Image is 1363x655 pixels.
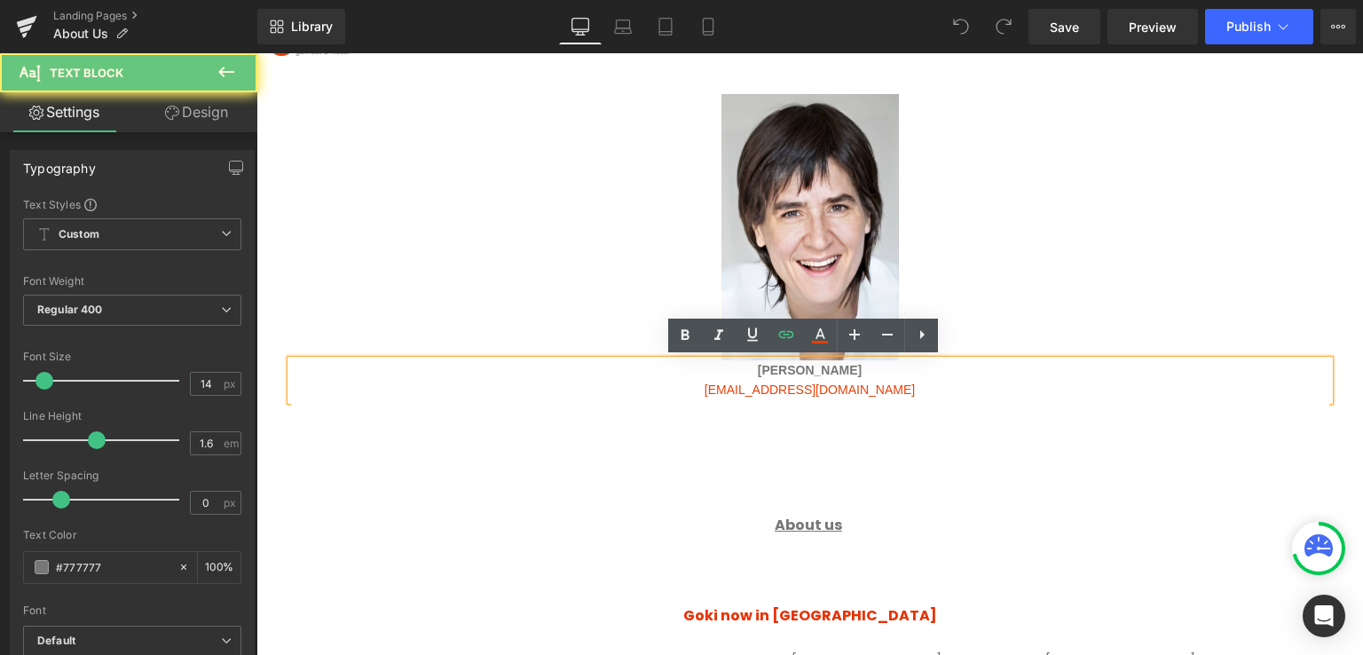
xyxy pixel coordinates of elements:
[501,310,605,324] strong: [PERSON_NAME]
[23,604,241,617] div: Font
[224,378,239,390] span: px
[23,275,241,288] div: Font Weight
[56,557,169,577] input: Color
[986,9,1021,44] button: Redo
[1050,18,1079,36] span: Save
[943,9,979,44] button: Undo
[644,9,687,44] a: Tablet
[50,66,123,80] span: Text Block
[23,197,241,211] div: Text Styles
[427,552,681,572] font: Goki now in [GEOGRAPHIC_DATA]
[224,497,239,509] span: px
[53,27,108,41] span: About Us
[132,92,261,132] a: Design
[53,9,257,23] a: Landing Pages
[518,462,586,482] u: About us
[23,470,241,482] div: Letter Spacing
[1303,595,1345,637] div: Open Intercom Messenger
[23,410,241,422] div: Line Height
[162,597,684,618] i: The award-winning and leading toy company from [GEOGRAPHIC_DATA]
[23,351,241,363] div: Font Size
[684,597,946,618] i: is available in [GEOGRAPHIC_DATA]…
[1226,20,1271,34] span: Publish
[59,227,99,242] b: Custom
[37,303,103,316] b: Regular 400
[448,329,658,343] a: [EMAIL_ADDRESS][DOMAIN_NAME]
[37,634,75,649] i: Default
[1129,18,1177,36] span: Preview
[1205,9,1313,44] button: Publish
[23,151,96,176] div: Typography
[1320,9,1356,44] button: More
[1107,9,1198,44] a: Preview
[23,529,241,541] div: Text Color
[291,19,333,35] span: Library
[602,9,644,44] a: Laptop
[559,9,602,44] a: Desktop
[224,438,239,449] span: em
[198,552,240,583] div: %
[257,9,345,44] a: New Library
[687,9,729,44] a: Mobile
